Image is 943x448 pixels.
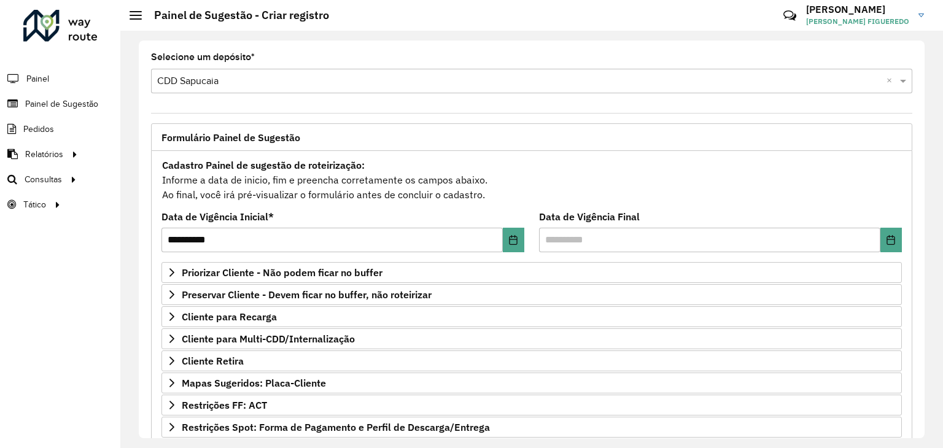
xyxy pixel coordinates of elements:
span: Restrições FF: ACT [182,400,267,410]
span: Cliente para Multi-CDD/Internalização [182,334,355,344]
label: Data de Vigência Inicial [161,209,274,224]
span: Cliente para Recarga [182,312,277,322]
a: Restrições Spot: Forma de Pagamento e Perfil de Descarga/Entrega [161,417,902,438]
span: Painel [26,72,49,85]
a: Restrições FF: ACT [161,395,902,415]
span: Consultas [25,173,62,186]
h2: Painel de Sugestão - Criar registro [142,9,329,22]
label: Data de Vigência Final [539,209,640,224]
strong: Cadastro Painel de sugestão de roteirização: [162,159,365,171]
button: Choose Date [503,228,524,252]
a: Contato Rápido [777,2,803,29]
button: Choose Date [880,228,902,252]
span: Painel de Sugestão [25,98,98,110]
a: Priorizar Cliente - Não podem ficar no buffer [161,262,902,283]
span: Cliente Retira [182,356,244,366]
label: Selecione um depósito [151,50,255,64]
a: Cliente Retira [161,350,902,371]
span: Relatórios [25,148,63,161]
span: Priorizar Cliente - Não podem ficar no buffer [182,268,382,277]
div: Informe a data de inicio, fim e preencha corretamente os campos abaixo. Ao final, você irá pré-vi... [161,157,902,203]
span: Pedidos [23,123,54,136]
a: Cliente para Multi-CDD/Internalização [161,328,902,349]
span: Clear all [887,74,897,88]
a: Cliente para Recarga [161,306,902,327]
span: Formulário Painel de Sugestão [161,133,300,142]
span: Restrições Spot: Forma de Pagamento e Perfil de Descarga/Entrega [182,422,490,432]
span: Tático [23,198,46,211]
span: [PERSON_NAME] FIGUEREDO [806,16,909,27]
h3: [PERSON_NAME] [806,4,909,15]
a: Mapas Sugeridos: Placa-Cliente [161,373,902,393]
a: Preservar Cliente - Devem ficar no buffer, não roteirizar [161,284,902,305]
span: Mapas Sugeridos: Placa-Cliente [182,378,326,388]
span: Preservar Cliente - Devem ficar no buffer, não roteirizar [182,290,432,299]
